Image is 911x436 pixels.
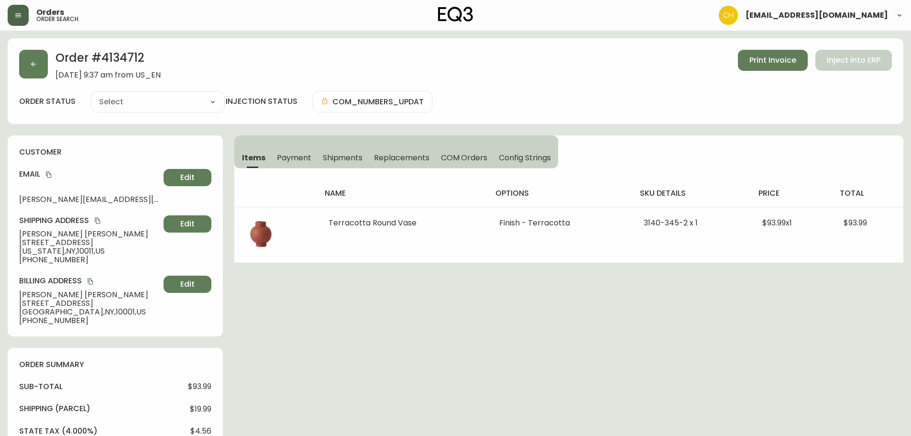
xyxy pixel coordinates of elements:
li: Finish - Terracotta [499,219,621,227]
span: Print Invoice [749,55,796,66]
h4: sub-total [19,381,63,392]
span: [PHONE_NUMBER] [19,256,160,264]
label: order status [19,96,76,107]
img: 6cab127a-87a8-426d-b013-a808d5d90c70.jpg [246,219,276,249]
span: COM Orders [441,153,488,163]
h4: order summary [19,359,211,370]
span: $93.99 x 1 [762,217,792,228]
span: [STREET_ADDRESS] [19,299,160,308]
button: Edit [164,276,211,293]
span: Edit [180,279,195,290]
span: Terracotta Round Vase [329,217,417,228]
span: [PERSON_NAME][EMAIL_ADDRESS][DOMAIN_NAME] [19,195,160,204]
button: Edit [164,169,211,186]
h2: Order # 4134712 [55,50,161,71]
h5: order search [36,16,78,22]
span: [DATE] 9:37 am from US_EN [55,71,161,79]
h4: Shipping Address [19,215,160,226]
h4: Email [19,169,160,179]
span: [PERSON_NAME] [PERSON_NAME] [19,291,160,299]
button: Edit [164,215,211,233]
h4: options [495,188,625,199]
span: $4.56 [190,427,211,436]
img: logo [438,7,473,22]
h4: Billing Address [19,276,160,286]
span: [GEOGRAPHIC_DATA] , NY , 10001 , US [19,308,160,316]
button: copy [44,170,54,179]
span: Edit [180,172,195,183]
h4: price [758,188,824,199]
span: Orders [36,9,64,16]
span: $19.99 [190,405,211,414]
span: 3140-345-2 x 1 [644,217,698,228]
span: Shipments [323,153,363,163]
span: $93.99 [188,382,211,391]
h4: name [325,188,480,199]
span: [EMAIL_ADDRESS][DOMAIN_NAME] [746,11,888,19]
span: Payment [277,153,311,163]
h4: injection status [226,96,297,107]
h4: Shipping ( Parcel ) [19,403,90,414]
span: [STREET_ADDRESS] [19,238,160,247]
span: $93.99 [844,217,867,228]
button: copy [86,277,95,286]
span: Replacements [374,153,429,163]
h4: sku details [640,188,743,199]
img: 6288462cea190ebb98a2c2f3c744dd7e [719,6,738,25]
span: [PERSON_NAME] [PERSON_NAME] [19,230,160,238]
span: Edit [180,219,195,229]
h4: total [840,188,896,199]
span: Items [242,153,265,163]
span: Config Strings [499,153,550,163]
h4: customer [19,147,211,157]
span: [PHONE_NUMBER] [19,316,160,325]
span: [US_STATE] , NY , 10011 , US [19,247,160,256]
button: Print Invoice [738,50,808,71]
button: copy [93,216,102,225]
